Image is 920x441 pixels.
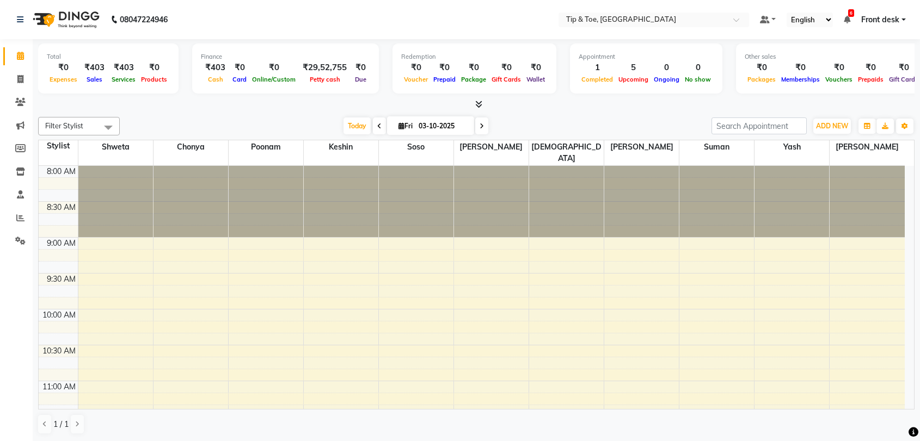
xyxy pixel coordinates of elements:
div: ₹403 [80,61,109,74]
div: Appointment [579,52,714,61]
span: Fri [396,122,415,130]
span: Products [138,76,170,83]
span: Suman [679,140,754,154]
div: 11:00 AM [40,381,78,393]
span: Gift Cards [489,76,524,83]
span: ADD NEW [816,122,848,130]
div: 5 [616,61,651,74]
div: ₹0 [855,61,886,74]
div: Finance [201,52,370,61]
span: Online/Custom [249,76,298,83]
span: Keshin [304,140,378,154]
span: Vouchers [823,76,855,83]
div: 1 [579,61,616,74]
span: Card [230,76,249,83]
span: Cash [205,76,226,83]
span: [PERSON_NAME] [830,140,905,154]
div: ₹0 [351,61,370,74]
img: logo [28,4,102,35]
span: Ongoing [651,76,682,83]
div: ₹0 [524,61,548,74]
span: Voucher [401,76,431,83]
div: ₹0 [431,61,458,74]
div: 0 [682,61,714,74]
span: Expenses [47,76,80,83]
span: Today [344,117,371,134]
span: 6 [848,9,854,17]
div: 9:00 AM [45,238,78,249]
input: Search Appointment [712,117,807,134]
div: 0 [651,61,682,74]
div: ₹29,52,755 [298,61,351,74]
span: Completed [579,76,616,83]
div: ₹0 [778,61,823,74]
div: ₹0 [458,61,489,74]
div: ₹0 [47,61,80,74]
div: ₹0 [745,61,778,74]
span: Wallet [524,76,548,83]
a: 6 [844,15,850,24]
b: 08047224946 [120,4,168,35]
span: Yash [755,140,829,154]
span: [PERSON_NAME] [604,140,679,154]
div: ₹0 [823,61,855,74]
span: Prepaids [855,76,886,83]
div: ₹0 [401,61,431,74]
span: Petty cash [307,76,343,83]
span: [DEMOGRAPHIC_DATA] [529,140,604,165]
span: 1 / 1 [53,419,69,430]
div: 10:00 AM [40,309,78,321]
span: Filter Stylist [45,121,83,130]
div: ₹0 [138,61,170,74]
button: ADD NEW [813,119,851,134]
span: No show [682,76,714,83]
span: Package [458,76,489,83]
span: Packages [745,76,778,83]
div: 9:30 AM [45,274,78,285]
div: ₹0 [230,61,249,74]
span: Sales [84,76,105,83]
div: Redemption [401,52,548,61]
div: ₹0 [249,61,298,74]
div: ₹0 [489,61,524,74]
span: Due [352,76,369,83]
div: ₹403 [109,61,138,74]
span: Upcoming [616,76,651,83]
span: Memberships [778,76,823,83]
div: Total [47,52,170,61]
span: soso [379,140,453,154]
input: 2025-10-03 [415,118,470,134]
div: ₹403 [201,61,230,74]
span: shweta [78,140,153,154]
span: Prepaid [431,76,458,83]
div: Stylist [39,140,78,152]
span: poonam [229,140,303,154]
div: 10:30 AM [40,345,78,357]
span: Chonya [154,140,228,154]
span: [PERSON_NAME] [454,140,529,154]
div: 8:30 AM [45,202,78,213]
span: Services [109,76,138,83]
div: 8:00 AM [45,166,78,177]
span: Front desk [861,14,899,26]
